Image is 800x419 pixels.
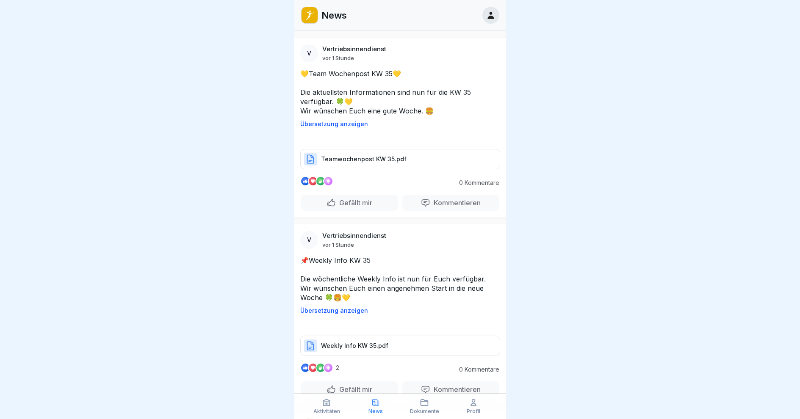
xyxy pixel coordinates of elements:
p: Übersetzung anzeigen [300,121,500,127]
p: 💛Team Wochenpost KW 35💛 Die aktuellsten Informationen sind nun für die KW 35 verfügbar. 🍀💛 Wir wü... [300,69,500,116]
p: 0 Kommentare [453,179,499,186]
div: V [300,231,318,249]
p: Gefällt mir [336,198,372,207]
p: Kommentieren [430,198,481,207]
div: V [300,44,318,62]
p: Dokumente [410,408,439,414]
p: Kommentieren [430,385,481,394]
p: Profil [467,408,480,414]
a: Weekly Info KW 35.pdf [300,345,500,354]
p: 2 [336,364,339,371]
p: News [368,408,383,414]
p: Vertriebsinnendienst [322,45,386,53]
img: oo2rwhh5g6mqyfqxhtbddxvd.png [302,7,318,23]
p: Vertriebsinnendienst [322,232,386,240]
p: 0 Kommentare [453,366,499,373]
p: Weekly Info KW 35.pdf [321,342,388,350]
p: vor 1 Stunde [322,241,354,248]
p: News [321,10,347,21]
p: Aktivitäten [313,408,340,414]
p: Gefällt mir [336,385,372,394]
p: Teamwochenpost KW 35.pdf [321,155,407,163]
p: 📌Weekly Info KW 35 Die wöchentliche Weekly Info ist nun für Euch verfügbar. Wir wünschen Euch ein... [300,256,500,302]
p: vor 1 Stunde [322,55,354,61]
p: Übersetzung anzeigen [300,307,500,314]
a: Teamwochenpost KW 35.pdf [300,159,500,167]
